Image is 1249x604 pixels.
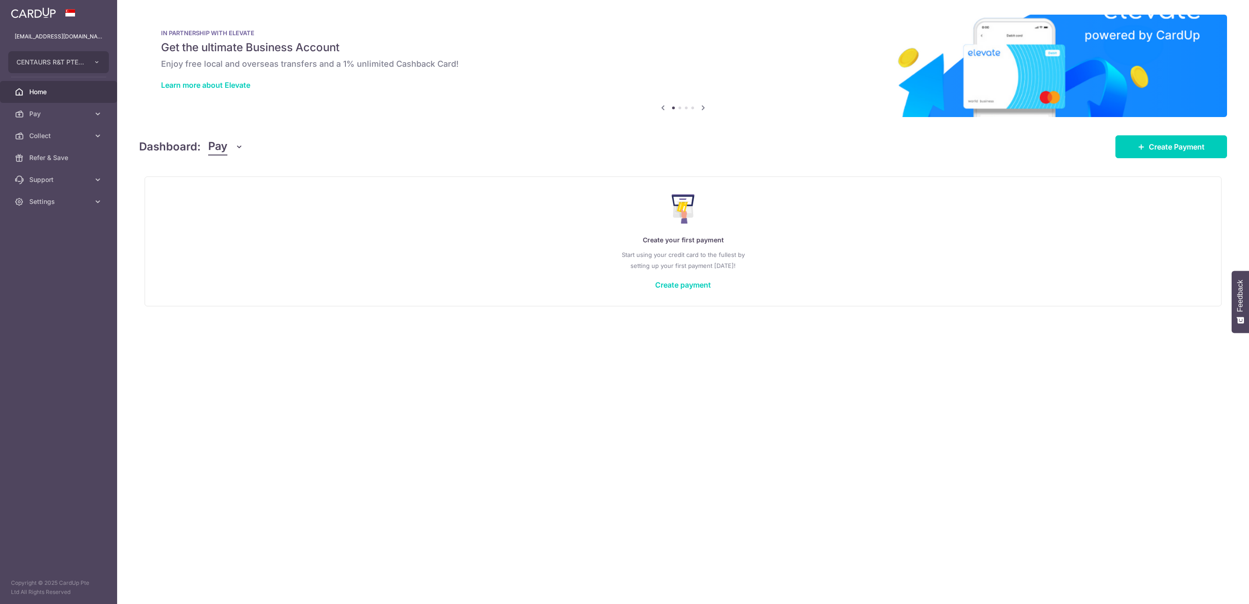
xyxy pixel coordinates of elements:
[1232,271,1249,333] button: Feedback - Show survey
[208,138,243,155] button: Pay
[29,153,90,162] span: Refer & Save
[29,109,90,118] span: Pay
[161,29,1205,37] p: IN PARTNERSHIP WITH ELEVATE
[15,32,102,41] p: [EMAIL_ADDRESS][DOMAIN_NAME]
[161,80,250,90] a: Learn more about Elevate
[29,197,90,206] span: Settings
[29,87,90,96] span: Home
[161,59,1205,69] h6: Enjoy free local and overseas transfers and a 1% unlimited Cashback Card!
[29,131,90,140] span: Collect
[139,139,201,155] h4: Dashboard:
[16,58,84,67] span: CENTAURS R&T PTE. LTD.
[655,280,711,289] a: Create payment
[208,138,227,155] span: Pay
[163,235,1203,246] p: Create your first payment
[139,15,1227,117] img: Renovation banner
[29,175,90,184] span: Support
[1115,135,1227,158] a: Create Payment
[1236,280,1244,312] span: Feedback
[1149,141,1205,152] span: Create Payment
[672,194,695,224] img: Make Payment
[8,51,109,73] button: CENTAURS R&T PTE. LTD.
[161,40,1205,55] h5: Get the ultimate Business Account
[11,7,56,18] img: CardUp
[163,249,1203,271] p: Start using your credit card to the fullest by setting up your first payment [DATE]!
